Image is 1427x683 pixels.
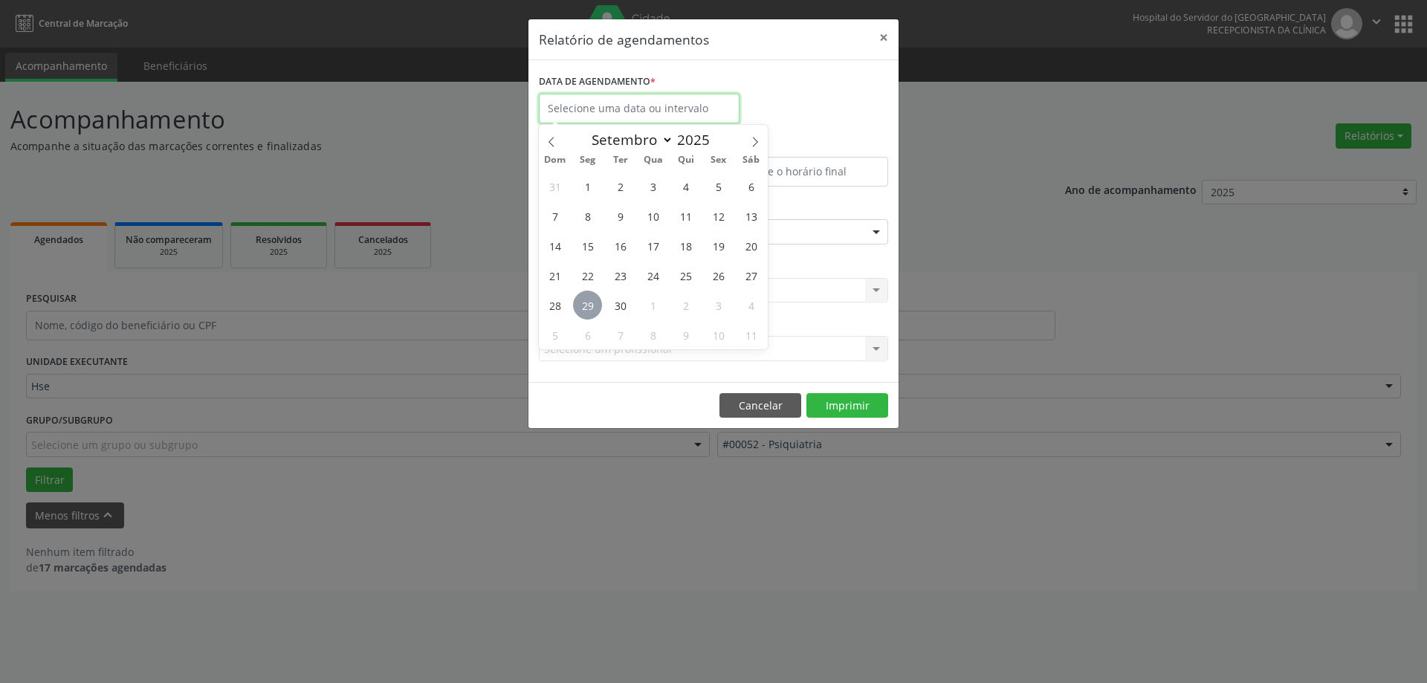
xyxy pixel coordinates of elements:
span: Qui [670,155,702,165]
button: Cancelar [719,393,801,418]
span: Setembro 15, 2025 [573,231,602,260]
span: Sáb [735,155,768,165]
span: Seg [572,155,604,165]
span: Setembro 6, 2025 [737,172,766,201]
span: Outubro 11, 2025 [737,320,766,349]
span: Outubro 6, 2025 [573,320,602,349]
span: Setembro 4, 2025 [671,172,700,201]
span: Sex [702,155,735,165]
span: Outubro 2, 2025 [671,291,700,320]
span: Setembro 16, 2025 [606,231,635,260]
span: Setembro 22, 2025 [573,261,602,290]
span: Qua [637,155,670,165]
span: Setembro 27, 2025 [737,261,766,290]
span: Setembro 1, 2025 [573,172,602,201]
span: Setembro 2, 2025 [606,172,635,201]
span: Outubro 7, 2025 [606,320,635,349]
span: Setembro 29, 2025 [573,291,602,320]
input: Selecione uma data ou intervalo [539,94,740,123]
label: DATA DE AGENDAMENTO [539,71,656,94]
span: Setembro 9, 2025 [606,201,635,230]
span: Setembro 13, 2025 [737,201,766,230]
select: Month [584,129,673,150]
span: Setembro 18, 2025 [671,231,700,260]
span: Setembro 8, 2025 [573,201,602,230]
span: Setembro 11, 2025 [671,201,700,230]
span: Setembro 12, 2025 [704,201,733,230]
span: Outubro 10, 2025 [704,320,733,349]
span: Setembro 5, 2025 [704,172,733,201]
span: Dom [539,155,572,165]
span: Outubro 3, 2025 [704,291,733,320]
span: Outubro 9, 2025 [671,320,700,349]
span: Setembro 24, 2025 [638,261,667,290]
span: Setembro 3, 2025 [638,172,667,201]
span: Setembro 10, 2025 [638,201,667,230]
h5: Relatório de agendamentos [539,30,709,49]
span: Setembro 19, 2025 [704,231,733,260]
input: Year [673,130,722,149]
span: Setembro 26, 2025 [704,261,733,290]
span: Setembro 30, 2025 [606,291,635,320]
span: Outubro 8, 2025 [638,320,667,349]
span: Ter [604,155,637,165]
input: Selecione o horário final [717,157,888,187]
span: Outubro 5, 2025 [540,320,569,349]
span: Setembro 23, 2025 [606,261,635,290]
span: Setembro 17, 2025 [638,231,667,260]
span: Outubro 4, 2025 [737,291,766,320]
button: Imprimir [806,393,888,418]
button: Close [869,19,899,56]
span: Setembro 28, 2025 [540,291,569,320]
span: Setembro 25, 2025 [671,261,700,290]
span: Setembro 7, 2025 [540,201,569,230]
label: ATÉ [717,134,888,157]
span: Agosto 31, 2025 [540,172,569,201]
span: Outubro 1, 2025 [638,291,667,320]
span: Setembro 14, 2025 [540,231,569,260]
span: Setembro 21, 2025 [540,261,569,290]
span: Setembro 20, 2025 [737,231,766,260]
